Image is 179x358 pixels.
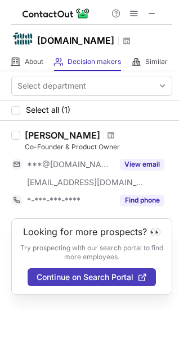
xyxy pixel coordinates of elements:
[25,130,100,141] div: [PERSON_NAME]
[145,57,168,66] span: Similar
[120,159,164,170] button: Reveal Button
[26,105,70,114] span: Select all (1)
[37,273,133,282] span: Continue on Search Portal
[25,142,172,152] div: Co-Founder & Product Owner
[17,80,86,91] div: Select department
[28,268,156,286] button: Continue on Search Portal
[37,34,114,47] h1: [DOMAIN_NAME]
[23,7,90,20] img: ContactOut v5.3.10
[20,244,164,261] p: Try prospecting with our search portal to find more employees.
[120,195,164,206] button: Reveal Button
[27,177,144,187] span: [EMAIL_ADDRESS][DOMAIN_NAME]
[11,27,34,50] img: b343a09c5a5e8e9017795129098cc311
[25,57,43,66] span: About
[23,227,161,237] header: Looking for more prospects? 👀
[68,57,121,66] span: Decision makers
[27,159,113,169] span: ***@[DOMAIN_NAME]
